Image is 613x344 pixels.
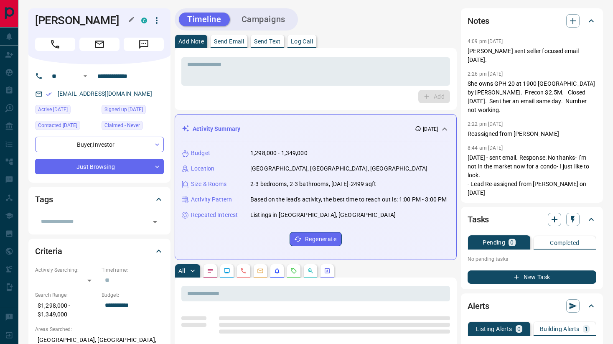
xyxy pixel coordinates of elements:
[191,149,210,158] p: Budget
[468,296,596,316] div: Alerts
[141,18,147,23] div: condos.ca
[250,180,376,189] p: 2-3 bedrooms, 2-3 bathrooms, [DATE]-2499 sqft
[104,121,140,130] span: Claimed - Never
[193,125,240,133] p: Activity Summary
[290,232,342,246] button: Regenerate
[102,266,164,274] p: Timeframe:
[46,91,52,97] svg: Email Verified
[38,105,68,114] span: Active [DATE]
[35,121,97,133] div: Wed Feb 07 2024
[254,38,281,44] p: Send Text
[35,326,164,333] p: Areas Searched:
[468,153,596,197] p: [DATE] - sent email. Response: No thanks- I’m not in the market now for a condo- I just like to l...
[468,47,596,64] p: [PERSON_NAME] sent seller focused email [DATE].
[483,240,505,245] p: Pending
[250,164,427,173] p: [GEOGRAPHIC_DATA], [GEOGRAPHIC_DATA], [GEOGRAPHIC_DATA]
[423,125,438,133] p: [DATE]
[35,189,164,209] div: Tags
[35,299,97,321] p: $1,298,000 - $1,349,000
[35,159,164,174] div: Just Browsing
[468,253,596,265] p: No pending tasks
[35,291,97,299] p: Search Range:
[35,105,97,117] div: Wed Aug 06 2025
[35,193,53,206] h2: Tags
[35,38,75,51] span: Call
[468,270,596,284] button: New Task
[468,71,503,77] p: 2:26 pm [DATE]
[540,326,580,332] p: Building Alerts
[124,38,164,51] span: Message
[191,211,238,219] p: Repeated Interest
[274,268,280,274] svg: Listing Alerts
[250,211,396,219] p: Listings in [GEOGRAPHIC_DATA], [GEOGRAPHIC_DATA]
[178,268,185,274] p: All
[179,13,230,26] button: Timeline
[250,149,308,158] p: 1,298,000 - 1,349,000
[102,291,164,299] p: Budget:
[240,268,247,274] svg: Calls
[510,240,514,245] p: 0
[291,38,313,44] p: Log Call
[104,105,143,114] span: Signed up [DATE]
[178,38,204,44] p: Add Note
[191,195,232,204] p: Activity Pattern
[585,326,588,332] p: 1
[35,266,97,274] p: Actively Searching:
[476,326,512,332] p: Listing Alerts
[468,121,503,127] p: 2:22 pm [DATE]
[58,90,152,97] a: [EMAIL_ADDRESS][DOMAIN_NAME]
[250,195,447,204] p: Based on the lead's activity, the best time to reach out is: 1:00 PM - 3:00 PM
[550,240,580,246] p: Completed
[35,245,62,258] h2: Criteria
[35,241,164,261] div: Criteria
[182,121,450,137] div: Activity Summary[DATE]
[38,121,77,130] span: Contacted [DATE]
[233,13,294,26] button: Campaigns
[307,268,314,274] svg: Opportunities
[191,164,214,173] p: Location
[207,268,214,274] svg: Notes
[35,14,129,27] h1: [PERSON_NAME]
[224,268,230,274] svg: Lead Browsing Activity
[290,268,297,274] svg: Requests
[468,145,503,151] p: 8:44 am [DATE]
[517,326,521,332] p: 0
[468,213,489,226] h2: Tasks
[257,268,264,274] svg: Emails
[80,71,90,81] button: Open
[468,14,489,28] h2: Notes
[79,38,120,51] span: Email
[468,209,596,229] div: Tasks
[468,11,596,31] div: Notes
[35,137,164,152] div: Buyer , Investor
[102,105,164,117] div: Sun Nov 30 2014
[468,38,503,44] p: 4:09 pm [DATE]
[468,79,596,115] p: She owns GPH 20 at 1900 [GEOGRAPHIC_DATA] by [PERSON_NAME]. Precon $2.5M. Closed [DATE]. Sent her...
[324,268,331,274] svg: Agent Actions
[468,299,489,313] h2: Alerts
[191,180,227,189] p: Size & Rooms
[149,216,161,228] button: Open
[468,130,596,138] p: Reassigned from [PERSON_NAME]
[214,38,244,44] p: Send Email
